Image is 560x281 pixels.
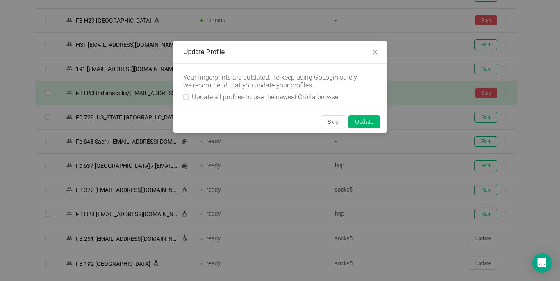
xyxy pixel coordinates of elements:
[348,115,380,128] button: Update
[532,253,552,273] div: Open Intercom Messenger
[189,93,344,101] span: Update all profiles to use the newest Orbita browser
[183,48,377,57] div: Update Profile
[364,41,387,64] button: Close
[183,73,364,89] div: Your fingerprints are outdated. To keep using GoLogin safely, we recommend that you update your p...
[321,115,345,128] button: Skip
[372,49,378,55] i: icon: close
